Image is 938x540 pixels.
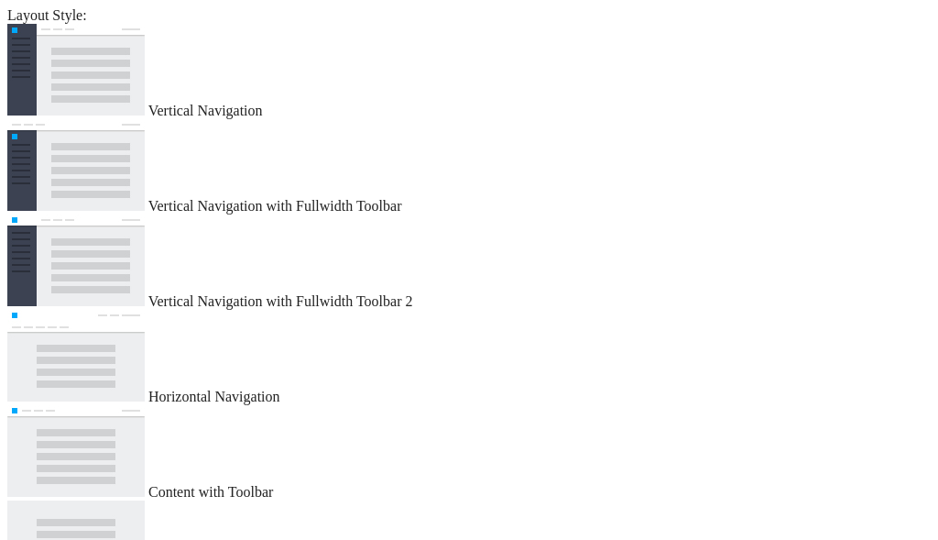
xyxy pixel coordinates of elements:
span: Vertical Navigation with Fullwidth Toolbar [148,198,402,214]
span: Horizontal Navigation [148,389,280,404]
img: vertical-nav-with-full-toolbar.jpg [7,119,145,211]
div: Layout Style: [7,7,931,24]
md-radio-button: Content with Toolbar [7,405,931,501]
img: content-with-toolbar.jpg [7,405,145,497]
md-radio-button: Vertical Navigation [7,24,931,119]
md-radio-button: Vertical Navigation with Fullwidth Toolbar [7,119,931,215]
img: vertical-nav-with-full-toolbar-2.jpg [7,215,145,306]
span: Vertical Navigation [148,103,263,118]
span: Content with Toolbar [148,484,273,500]
img: vertical-nav.jpg [7,24,145,116]
md-radio-button: Vertical Navigation with Fullwidth Toolbar 2 [7,215,931,310]
span: Vertical Navigation with Fullwidth Toolbar 2 [148,293,413,309]
img: horizontal-nav.jpg [7,310,145,402]
md-radio-button: Horizontal Navigation [7,310,931,405]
